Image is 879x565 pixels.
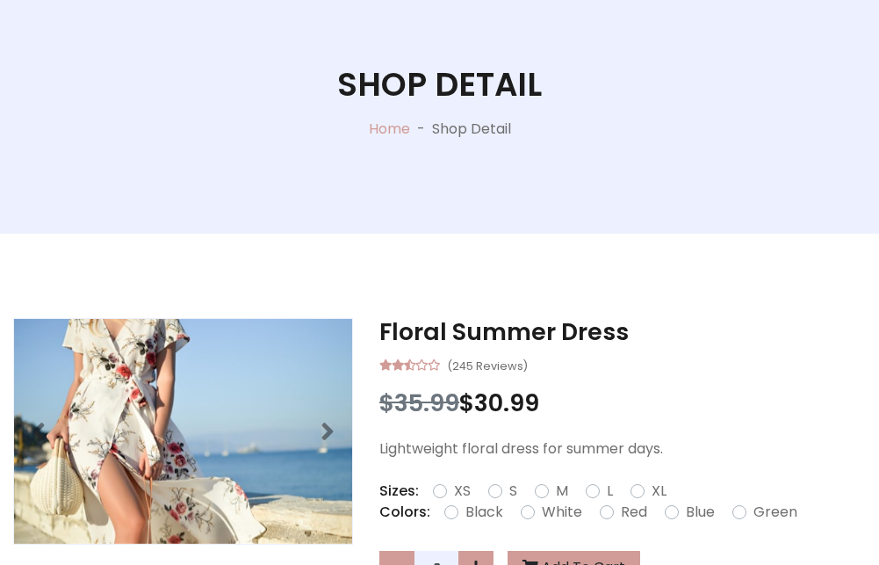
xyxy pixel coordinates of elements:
[447,354,528,375] small: (245 Reviews)
[607,481,613,502] label: L
[379,438,866,460] p: Lightweight floral dress for summer days.
[410,119,432,140] p: -
[432,119,511,140] p: Shop Detail
[652,481,666,502] label: XL
[621,502,647,523] label: Red
[474,387,539,419] span: 30.99
[379,502,430,523] p: Colors:
[556,481,568,502] label: M
[379,481,419,502] p: Sizes:
[686,502,715,523] label: Blue
[465,502,503,523] label: Black
[14,319,352,544] img: Image
[379,389,866,417] h3: $
[379,318,866,346] h3: Floral Summer Dress
[337,65,542,104] h1: Shop Detail
[454,481,471,502] label: XS
[542,502,582,523] label: White
[509,481,517,502] label: S
[753,502,797,523] label: Green
[369,119,410,139] a: Home
[379,387,459,419] span: $35.99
